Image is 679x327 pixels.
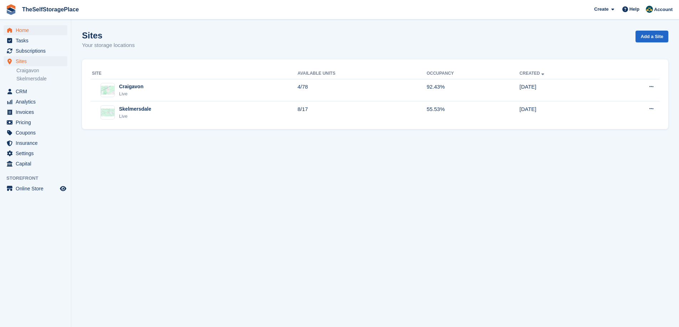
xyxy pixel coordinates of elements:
[16,97,58,107] span: Analytics
[298,101,427,123] td: 8/17
[16,46,58,56] span: Subscriptions
[16,67,67,74] a: Craigavon
[4,46,67,56] a: menu
[91,68,298,79] th: Site
[4,107,67,117] a: menu
[16,138,58,148] span: Insurance
[16,148,58,158] span: Settings
[82,31,135,40] h1: Sites
[4,159,67,169] a: menu
[82,41,135,49] p: Your storage locations
[4,86,67,96] a: menu
[4,56,67,66] a: menu
[59,184,67,193] a: Preview store
[654,6,673,13] span: Account
[4,97,67,107] a: menu
[6,175,71,182] span: Storefront
[16,75,67,82] a: Skelmersdale
[16,107,58,117] span: Invoices
[427,68,520,79] th: Occupancy
[520,71,546,76] a: Created
[629,6,639,13] span: Help
[520,79,608,101] td: [DATE]
[4,36,67,46] a: menu
[119,105,151,113] div: Skelmersdale
[427,79,520,101] td: 92.43%
[4,138,67,148] a: menu
[16,184,58,194] span: Online Store
[520,101,608,123] td: [DATE]
[4,25,67,35] a: menu
[119,113,151,120] div: Live
[4,117,67,127] a: menu
[16,25,58,35] span: Home
[16,128,58,138] span: Coupons
[6,4,16,15] img: stora-icon-8386f47178a22dfd0bd8f6a31ec36ba5ce8667c1dd55bd0f319d3a0aa187defe.svg
[427,101,520,123] td: 55.53%
[16,86,58,96] span: CRM
[16,36,58,46] span: Tasks
[16,56,58,66] span: Sites
[636,31,668,42] a: Add a Site
[19,4,82,15] a: TheSelfStoragePlace
[101,86,114,95] img: Image of Craigavon site
[16,117,58,127] span: Pricing
[298,68,427,79] th: Available Units
[4,184,67,194] a: menu
[119,90,143,97] div: Live
[101,109,114,117] img: Image of Skelmersdale site
[119,83,143,90] div: Craigavon
[4,128,67,138] a: menu
[4,148,67,158] a: menu
[594,6,608,13] span: Create
[16,159,58,169] span: Capital
[646,6,653,13] img: Gairoid
[298,79,427,101] td: 4/78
